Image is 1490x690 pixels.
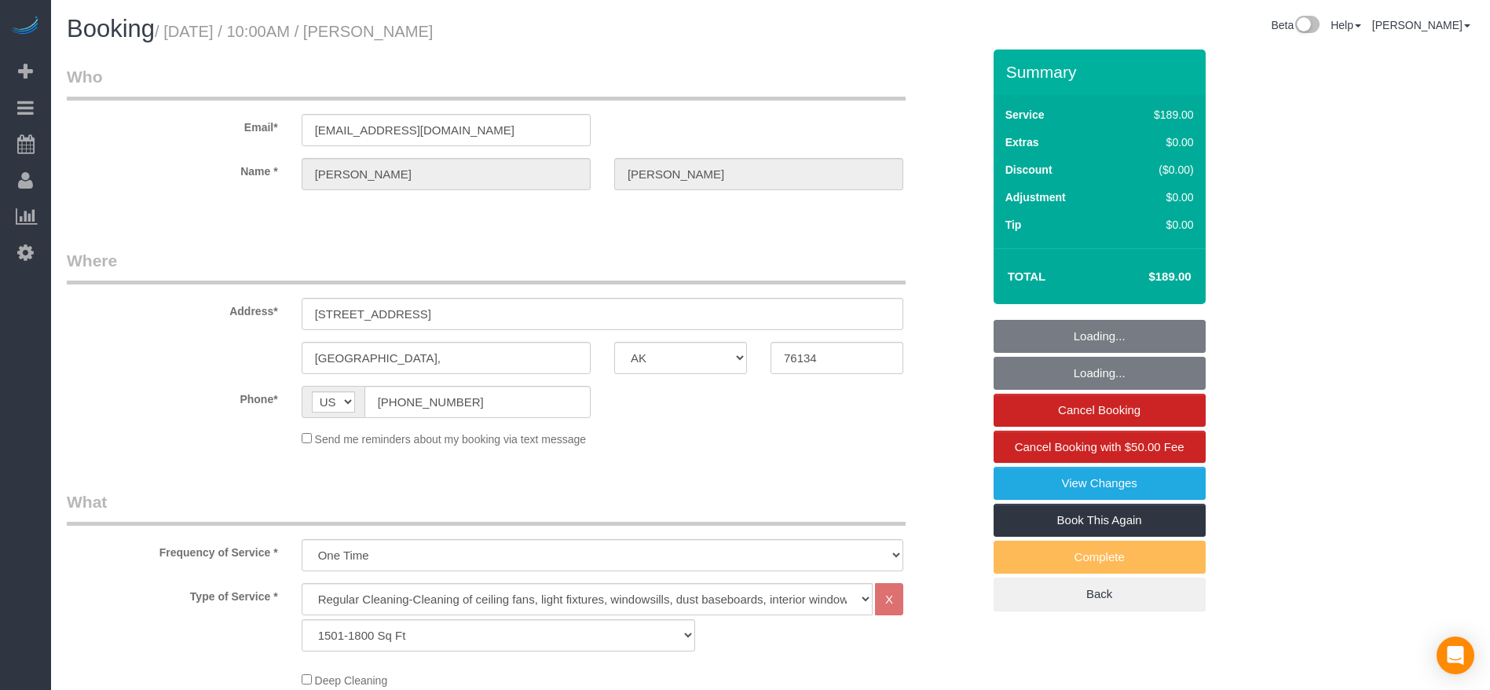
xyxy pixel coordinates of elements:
a: Cancel Booking [994,394,1206,427]
label: Frequency of Service * [55,539,290,560]
input: City* [302,342,591,374]
a: Back [994,578,1206,611]
img: New interface [1294,16,1320,36]
a: Cancel Booking with $50.00 Fee [994,431,1206,464]
h3: Summary [1006,63,1198,81]
img: Automaid Logo [9,16,41,38]
small: / [DATE] / 10:00AM / [PERSON_NAME] [155,23,433,40]
legend: Who [67,65,906,101]
input: Email* [302,114,591,146]
div: $0.00 [1121,134,1194,150]
input: First Name* [302,158,591,190]
label: Service [1005,107,1045,123]
legend: What [67,490,906,526]
label: Name * [55,158,290,179]
label: Adjustment [1005,189,1066,205]
h4: $189.00 [1101,270,1191,284]
span: Booking [67,15,155,42]
a: View Changes [994,467,1206,500]
label: Phone* [55,386,290,407]
label: Tip [1005,217,1022,233]
span: Send me reminders about my booking via text message [315,433,587,446]
a: Beta [1271,19,1320,31]
label: Discount [1005,162,1053,178]
div: $0.00 [1121,189,1194,205]
a: [PERSON_NAME] [1372,19,1470,31]
div: Open Intercom Messenger [1437,637,1474,674]
a: Help [1331,19,1361,31]
legend: Where [67,249,906,284]
input: Zip Code* [771,342,903,374]
a: Book This Again [994,504,1206,537]
input: Phone* [364,386,591,418]
div: $0.00 [1121,217,1194,233]
label: Email* [55,114,290,135]
span: Cancel Booking with $50.00 Fee [1015,440,1184,453]
div: ($0.00) [1121,162,1194,178]
label: Extras [1005,134,1039,150]
strong: Total [1008,270,1046,283]
span: Deep Cleaning [315,674,388,687]
label: Address* [55,298,290,319]
input: Last Name* [614,158,903,190]
div: $189.00 [1121,107,1194,123]
label: Type of Service * [55,583,290,604]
